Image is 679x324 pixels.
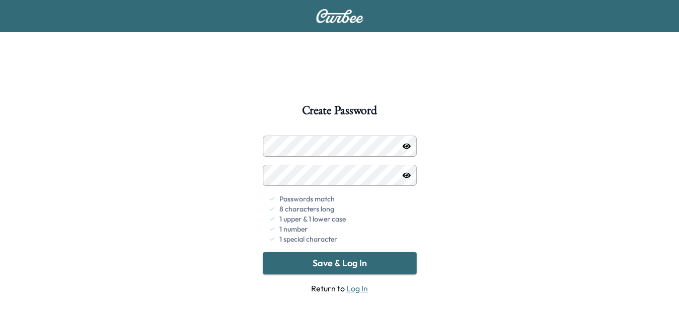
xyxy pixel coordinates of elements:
a: Log In [346,283,368,293]
span: 1 upper & 1 lower case [279,214,346,224]
span: 1 number [279,224,308,234]
span: 8 characters long [279,204,334,214]
span: 1 special character [279,234,337,244]
h1: Create Password [302,104,376,122]
span: Return to [263,282,417,294]
img: Curbee Logo [316,9,364,23]
span: Passwords match [279,194,335,204]
button: Save & Log In [263,252,417,274]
